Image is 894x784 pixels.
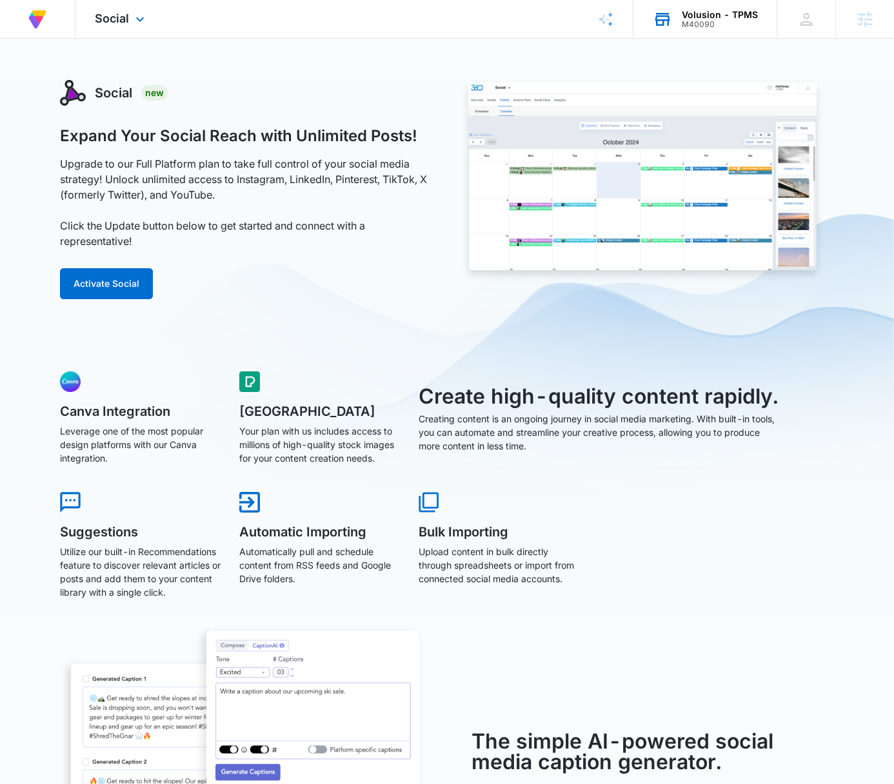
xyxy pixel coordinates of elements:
button: Activate Social [60,268,153,299]
p: Upgrade to our Full Platform plan to take full control of your social media strategy! Unlock unli... [60,156,433,249]
p: Creating content is an ongoing journey in social media marketing. With built-in tools, you can au... [419,412,781,453]
div: account id [682,20,758,29]
img: logo_orange.svg [21,21,31,31]
div: account name [682,10,758,20]
h5: Suggestions [60,525,221,538]
p: Automatically pull and schedule content from RSS feeds and Google Drive folders. [239,545,401,585]
div: Domain Overview [49,76,115,84]
div: Keywords by Traffic [143,76,217,84]
div: v 4.0.25 [36,21,63,31]
div: Domain: [DOMAIN_NAME] [34,34,142,44]
p: Utilize our built-in Recommendations feature to discover relevant articles or posts and add them ... [60,545,221,599]
img: tab_domain_overview_orange.svg [35,75,45,85]
h1: Expand Your Social Reach with Unlimited Posts! [60,126,417,146]
h3: Social [95,83,132,103]
h5: [GEOGRAPHIC_DATA] [239,405,401,418]
img: website_grey.svg [21,34,31,44]
img: Volusion [26,8,49,31]
h3: The simple AI-powered social media caption generator. [472,731,834,772]
p: Upload content in bulk directly through spreadsheets or import from connected social media accounts. [419,545,580,585]
h5: Canva Integration [60,405,221,418]
img: tab_keywords_by_traffic_grey.svg [128,75,139,85]
p: Your plan with us includes access to millions of high-quality stock images for your content creat... [239,424,401,465]
span: Social [95,12,129,25]
h3: Create high-quality content rapidly. [419,381,781,412]
h5: Bulk Importing [419,525,580,538]
p: Leverage one of the most popular design platforms with our Canva integration. [60,424,221,465]
h5: Automatic Importing [239,525,401,538]
div: New [141,85,168,101]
